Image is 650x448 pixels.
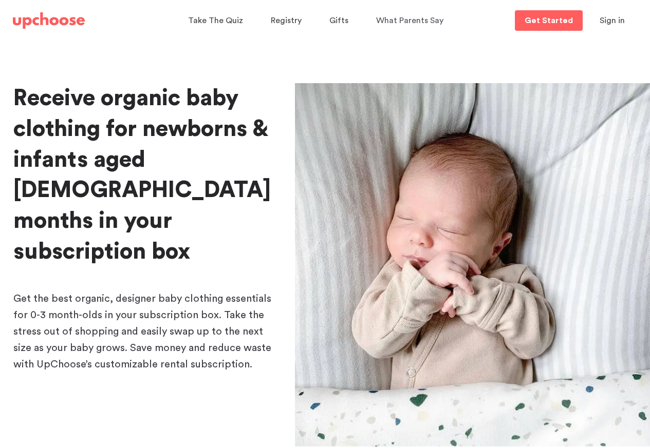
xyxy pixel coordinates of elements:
[600,16,625,25] span: Sign in
[329,16,348,25] span: Gifts
[515,10,583,31] a: Get Started
[13,12,85,29] img: UpChoose
[525,16,573,25] p: Get Started
[13,83,278,267] h1: Receive organic baby clothing for newborns & infants aged [DEMOGRAPHIC_DATA] months in your subsc...
[271,16,302,25] span: Registry
[13,10,85,31] a: UpChoose
[13,294,271,369] span: Get the best organic, designer baby clothing essentials for 0-3 month-olds in your subscription b...
[271,11,305,31] a: Registry
[587,10,638,31] button: Sign in
[329,11,351,31] a: Gifts
[376,16,443,25] span: What Parents Say
[376,11,447,31] a: What Parents Say
[188,16,243,25] span: Take The Quiz
[188,11,246,31] a: Take The Quiz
